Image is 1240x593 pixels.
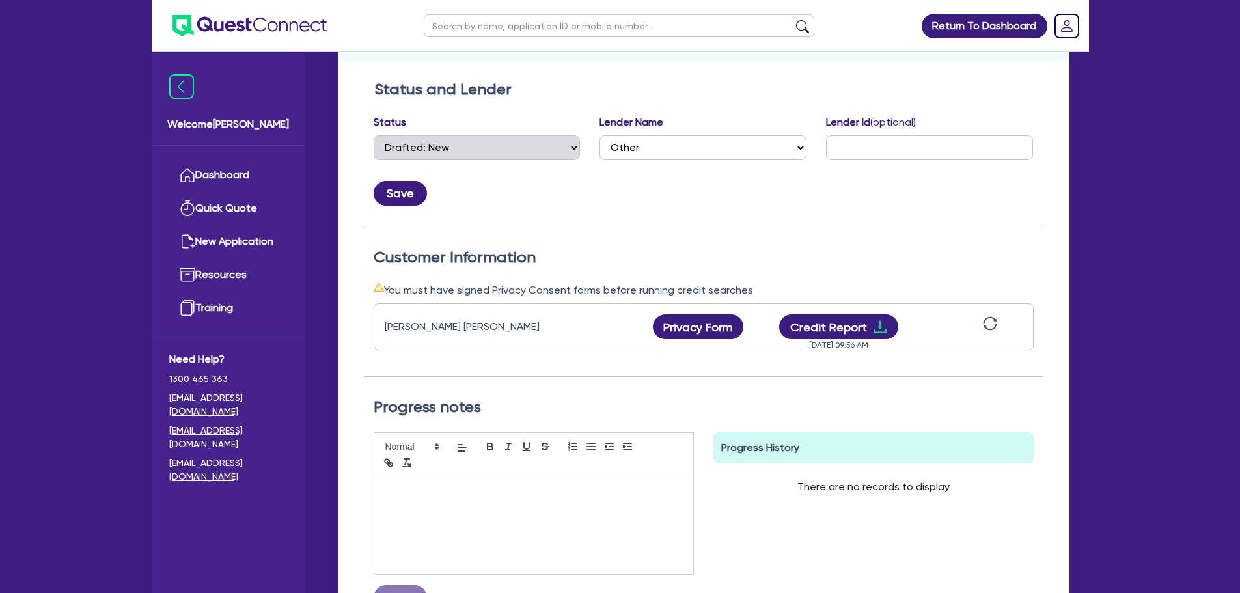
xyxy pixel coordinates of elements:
[374,398,1034,417] h2: Progress notes
[374,248,1034,267] h2: Customer Information
[374,115,406,130] label: Status
[169,74,194,99] img: icon-menu-close
[169,225,287,258] a: New Application
[172,15,327,36] img: quest-connect-logo-blue
[979,316,1001,338] button: sync
[385,319,547,335] div: [PERSON_NAME] [PERSON_NAME]
[713,432,1034,463] div: Progress History
[599,115,663,130] label: Lender Name
[180,234,195,249] img: new-application
[870,116,916,128] span: (optional)
[180,200,195,216] img: quick-quote
[374,282,1034,298] div: You must have signed Privacy Consent forms before running credit searches
[653,314,744,339] button: Privacy Form
[180,267,195,283] img: resources
[169,292,287,325] a: Training
[374,181,427,206] button: Save
[169,456,287,484] a: [EMAIL_ADDRESS][DOMAIN_NAME]
[169,352,287,367] span: Need Help?
[374,282,384,292] span: warning
[826,115,916,130] label: Lender Id
[779,314,898,339] button: Credit Reportdownload
[169,192,287,225] a: Quick Quote
[922,14,1047,38] a: Return To Dashboard
[169,159,287,192] a: Dashboard
[169,258,287,292] a: Resources
[169,424,287,451] a: [EMAIL_ADDRESS][DOMAIN_NAME]
[782,463,965,510] div: There are no records to display
[169,391,287,419] a: [EMAIL_ADDRESS][DOMAIN_NAME]
[167,117,289,132] span: Welcome [PERSON_NAME]
[169,372,287,386] span: 1300 465 363
[180,300,195,316] img: training
[983,316,997,331] span: sync
[872,319,888,335] span: download
[374,80,1033,99] h2: Status and Lender
[1050,9,1084,43] a: Dropdown toggle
